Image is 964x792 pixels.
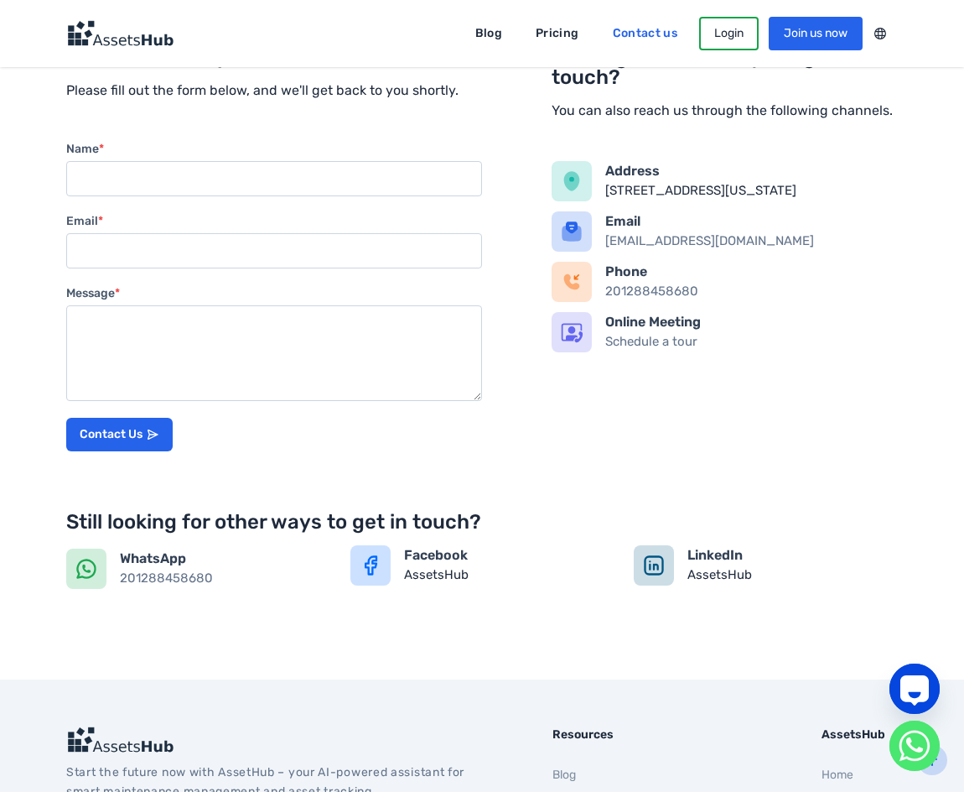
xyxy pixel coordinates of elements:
h5: Address [605,161,898,181]
div: AssetsHub [687,545,898,589]
h5: Facebook [404,545,614,565]
a: Schedule a tour [605,334,697,349]
h2: Resources [552,727,714,743]
img: Logo Dark [66,20,174,47]
label: Message [66,285,482,302]
label: Email [66,213,482,230]
a: Blog [552,768,576,782]
h2: Looking for other ways to get in touch? [552,47,898,87]
h2: AssetsHub [821,727,898,743]
a: AssetsHub [66,727,474,753]
h5: Online Meeting [605,312,898,332]
a: Pricing [524,20,590,47]
h5: Email [605,211,898,232]
div: AssetsHub [404,545,614,589]
a: Join us now [769,17,863,50]
a: [EMAIL_ADDRESS][DOMAIN_NAME] [605,233,814,248]
h2: Still looking for other ways to get in touch? [66,512,898,532]
a: Home [821,768,853,782]
h5: LinkedIn [687,545,898,565]
p: Please fill out the form below, and we'll get back to you shortly. [66,81,482,101]
label: Name [66,141,482,158]
a: LinkedInAssetsHub [634,545,898,589]
h5: WhatsApp [120,549,330,569]
h5: Phone [605,262,898,282]
a: Login [699,17,759,50]
a: 201288458680 [605,284,698,299]
span: 201288458680 [120,571,213,586]
a: Contact us [601,20,690,47]
a: WhatsApp [889,721,940,771]
div: [STREET_ADDRESS][US_STATE] [605,181,898,201]
a: Blog [464,20,514,47]
a: Live Chat [889,664,940,714]
h2: How can we help? [66,47,482,67]
a: FacebookAssetsHub [350,545,614,589]
p: You can also reach us through the following channels. [552,101,898,121]
button: Contact Us [66,418,173,451]
img: Logo Dark [66,727,174,753]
